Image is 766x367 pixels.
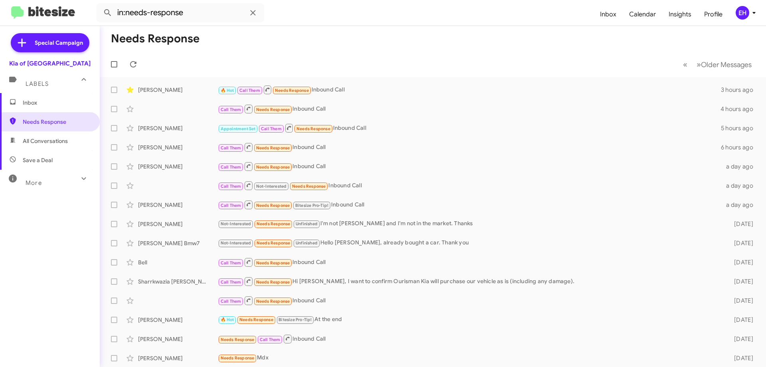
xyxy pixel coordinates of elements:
[256,260,290,266] span: Needs Response
[138,278,218,286] div: Sharrkwazia [PERSON_NAME]
[218,315,721,324] div: At the end
[256,145,290,151] span: Needs Response
[218,238,721,248] div: Hello [PERSON_NAME], already bought a car. Thank you
[218,161,721,171] div: Inbound Call
[721,163,760,171] div: a day ago
[292,184,326,189] span: Needs Response
[9,60,91,67] div: Kia of [GEOGRAPHIC_DATA]
[257,221,290,226] span: Needs Response
[218,276,721,286] div: Hi [PERSON_NAME], I want to confirm Ourisman Kia will purchase our vehicle as is (including any d...
[721,220,760,228] div: [DATE]
[111,32,199,45] h1: Needs Response
[138,201,218,209] div: [PERSON_NAME]
[239,317,273,322] span: Needs Response
[138,163,218,171] div: [PERSON_NAME]
[256,165,290,170] span: Needs Response
[218,104,721,114] div: Inbound Call
[97,3,264,22] input: Search
[138,258,218,266] div: Bell
[698,3,729,26] a: Profile
[138,124,218,132] div: [PERSON_NAME]
[11,33,89,52] a: Special Campaign
[138,239,218,247] div: [PERSON_NAME] Bmw7
[221,221,251,226] span: Not-Interested
[256,184,287,189] span: Not-Interested
[221,203,241,208] span: Call Them
[138,86,218,94] div: [PERSON_NAME]
[256,280,290,285] span: Needs Response
[26,80,49,87] span: Labels
[256,299,290,304] span: Needs Response
[296,221,318,226] span: Unfinished
[138,220,218,228] div: [PERSON_NAME]
[221,145,241,151] span: Call Them
[701,60,752,69] span: Older Messages
[729,6,757,20] button: EH
[623,3,662,26] a: Calendar
[221,88,234,93] span: 🔥 Hot
[678,56,692,73] button: Previous
[218,296,721,306] div: Inbound Call
[221,280,241,285] span: Call Them
[221,184,241,189] span: Call Them
[721,239,760,247] div: [DATE]
[26,179,42,186] span: More
[662,3,698,26] a: Insights
[218,334,721,344] div: Inbound Call
[138,316,218,324] div: [PERSON_NAME]
[23,137,68,145] span: All Conversations
[261,126,282,131] span: Call Them
[256,107,290,112] span: Needs Response
[721,258,760,266] div: [DATE]
[721,124,760,132] div: 5 hours ago
[221,260,241,266] span: Call Them
[278,317,312,322] span: Bitesize Pro-Tip!
[721,86,760,94] div: 3 hours ago
[138,354,218,362] div: [PERSON_NAME]
[256,203,290,208] span: Needs Response
[23,99,91,107] span: Inbox
[221,317,234,322] span: 🔥 Hot
[23,156,53,164] span: Save a Deal
[721,354,760,362] div: [DATE]
[221,355,255,361] span: Needs Response
[218,219,721,228] div: I'm not [PERSON_NAME] and I'm not in the market. Thanks
[218,353,721,363] div: Mdx
[721,335,760,343] div: [DATE]
[296,126,330,131] span: Needs Response
[721,201,760,209] div: a day ago
[35,39,83,47] span: Special Campaign
[218,200,721,210] div: Inbound Call
[239,88,260,93] span: Call Them
[594,3,623,26] a: Inbox
[679,56,756,73] nav: Page navigation example
[296,240,318,246] span: Unfinished
[257,240,290,246] span: Needs Response
[721,278,760,286] div: [DATE]
[218,142,721,152] div: Inbound Call
[721,105,760,113] div: 4 hours ago
[218,181,721,190] div: Inbound Call
[221,337,255,342] span: Needs Response
[138,143,218,151] div: [PERSON_NAME]
[221,240,251,246] span: Not-Interested
[275,88,309,93] span: Needs Response
[260,337,280,342] span: Call Them
[736,6,749,20] div: EH
[221,107,241,112] span: Call Them
[721,297,760,305] div: [DATE]
[218,85,721,95] div: Inbound Call
[218,257,721,267] div: Inbound Call
[721,182,760,190] div: a day ago
[221,126,256,131] span: Appointment Set
[23,118,91,126] span: Needs Response
[683,60,687,69] span: «
[295,203,328,208] span: Bitesize Pro-Tip!
[721,143,760,151] div: 6 hours ago
[138,335,218,343] div: [PERSON_NAME]
[721,316,760,324] div: [DATE]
